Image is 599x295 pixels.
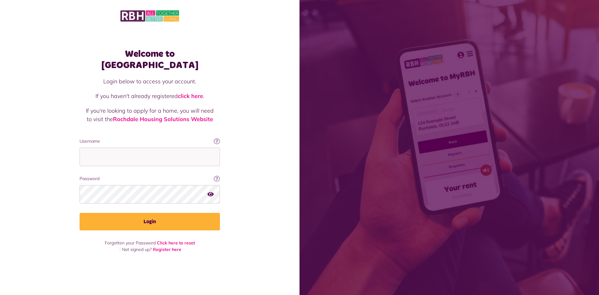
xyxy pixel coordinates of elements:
[86,77,214,86] p: Login below to access your account.
[80,213,220,230] button: Login
[86,106,214,123] p: If you're looking to apply for a home, you will need to visit the
[122,247,152,252] span: Not signed up?
[86,92,214,100] p: If you haven't already registered .
[80,175,220,182] label: Password
[80,48,220,71] h1: Welcome to [GEOGRAPHIC_DATA]
[120,9,179,22] img: MyRBH
[113,116,213,123] a: Rochdale Housing Solutions Website
[105,240,156,246] span: Forgotten your Password
[80,138,220,145] label: Username
[153,247,181,252] a: Register here
[178,92,203,100] a: click here
[157,240,195,246] a: Click here to reset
